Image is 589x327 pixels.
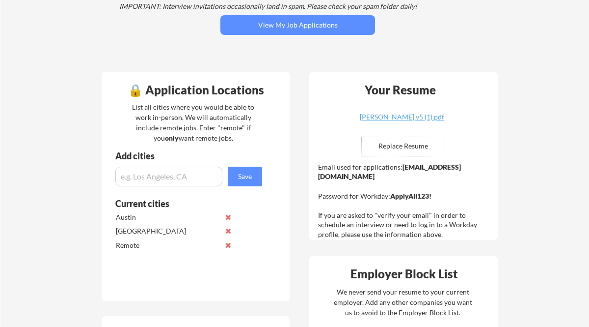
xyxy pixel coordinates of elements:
input: e.g. Los Angeles, CA [115,167,222,186]
div: Email used for applications: Password for Workday: If you are asked to "verify your email" in ord... [318,162,491,239]
button: Save [228,167,262,186]
div: Your Resume [351,84,449,96]
div: [GEOGRAPHIC_DATA] [116,226,219,236]
strong: ApplyAll123! [390,192,431,200]
div: [PERSON_NAME] v5 (1).pdf [344,114,460,120]
strong: only [165,134,179,142]
div: Remote [116,240,219,250]
a: [PERSON_NAME] v5 (1).pdf [344,114,460,129]
strong: [EMAIL_ADDRESS][DOMAIN_NAME] [318,163,461,181]
div: We never send your resume to your current employer. Add any other companies you want us to avoid ... [333,287,473,318]
button: View My Job Applications [220,15,375,35]
div: Current cities [115,199,251,208]
div: List all cities where you would be able to work in-person. We will automatically include remote j... [126,102,261,143]
div: Add cities [115,151,265,160]
div: Austin [116,212,219,222]
div: Employer Block List [313,268,495,280]
div: 🔒 Application Locations [105,84,287,96]
em: IMPORTANT: Interview invitations occasionally land in spam. Please check your spam folder daily! [119,2,417,10]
